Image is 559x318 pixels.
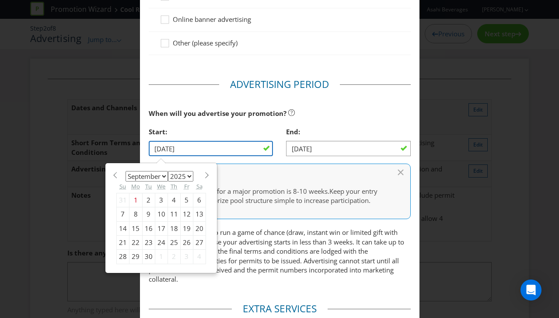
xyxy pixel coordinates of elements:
[145,182,152,190] abbr: Tuesday
[149,141,273,156] input: DD/MM/YY
[219,77,340,91] legend: Advertising Period
[173,38,238,47] span: Other (please specify)
[155,207,168,221] div: 10
[180,250,193,264] div: 3
[171,182,177,190] abbr: Thursday
[168,221,180,235] div: 18
[116,221,129,235] div: 14
[129,193,142,207] div: 1
[180,221,193,235] div: 19
[142,250,155,264] div: 30
[168,207,180,221] div: 11
[131,182,140,190] abbr: Monday
[116,193,129,207] div: 31
[142,207,155,221] div: 9
[521,280,542,301] div: Open Intercom Messenger
[193,250,206,264] div: 4
[180,236,193,250] div: 26
[129,250,142,264] div: 29
[173,15,251,24] span: Online banner advertising
[167,187,377,205] span: Keep your entry mechanics and prize pool structure simple to increase participation.
[149,228,411,284] p: You may not be able to run a game of chance (draw, instant win or limited gift with purchase/offe...
[142,221,155,235] div: 16
[116,207,129,221] div: 7
[155,221,168,235] div: 17
[116,250,129,264] div: 28
[129,221,142,235] div: 15
[119,182,126,190] abbr: Sunday
[168,236,180,250] div: 25
[286,123,411,141] div: End:
[155,250,168,264] div: 1
[116,236,129,250] div: 21
[168,193,180,207] div: 4
[180,207,193,221] div: 12
[184,182,189,190] abbr: Friday
[232,302,328,316] legend: Extra Services
[142,193,155,207] div: 2
[157,182,165,190] abbr: Wednesday
[196,182,203,190] abbr: Saturday
[168,250,180,264] div: 2
[180,193,193,207] div: 5
[167,187,329,196] span: The ideal period for a major promotion is 8-10 weeks.
[129,207,142,221] div: 8
[193,193,206,207] div: 6
[193,207,206,221] div: 13
[155,236,168,250] div: 24
[155,193,168,207] div: 3
[286,141,411,156] input: DD/MM/YY
[193,221,206,235] div: 20
[193,236,206,250] div: 27
[149,109,286,118] span: When will you advertise your promotion?
[142,236,155,250] div: 23
[149,123,273,141] div: Start:
[129,236,142,250] div: 22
